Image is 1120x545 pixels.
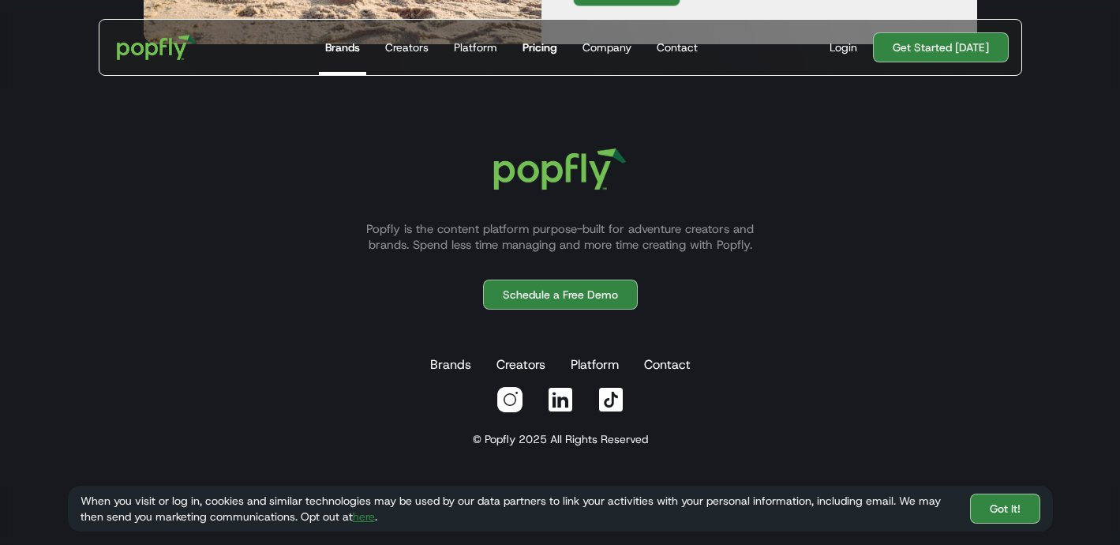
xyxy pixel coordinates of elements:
[873,32,1009,62] a: Get Started [DATE]
[493,349,549,381] a: Creators
[454,39,497,55] div: Platform
[427,349,474,381] a: Brands
[830,39,857,55] div: Login
[516,20,564,75] a: Pricing
[582,39,631,55] div: Company
[448,20,504,75] a: Platform
[523,39,557,55] div: Pricing
[567,349,622,381] a: Platform
[823,39,863,55] a: Login
[353,509,375,524] a: here
[657,39,698,55] div: Contact
[641,349,694,381] a: Contact
[325,39,360,55] div: Brands
[347,221,774,253] p: Popfly is the content platform purpose-built for adventure creators and brands. Spend less time m...
[379,20,435,75] a: Creators
[106,24,208,71] a: home
[576,20,638,75] a: Company
[473,431,648,447] div: © Popfly 2025 All Rights Reserved
[970,494,1040,524] a: Got It!
[650,20,704,75] a: Contact
[385,39,429,55] div: Creators
[483,280,638,310] a: Schedule a Free Demo
[81,493,957,524] div: When you visit or log in, cookies and similar technologies may be used by our data partners to li...
[319,20,366,75] a: Brands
